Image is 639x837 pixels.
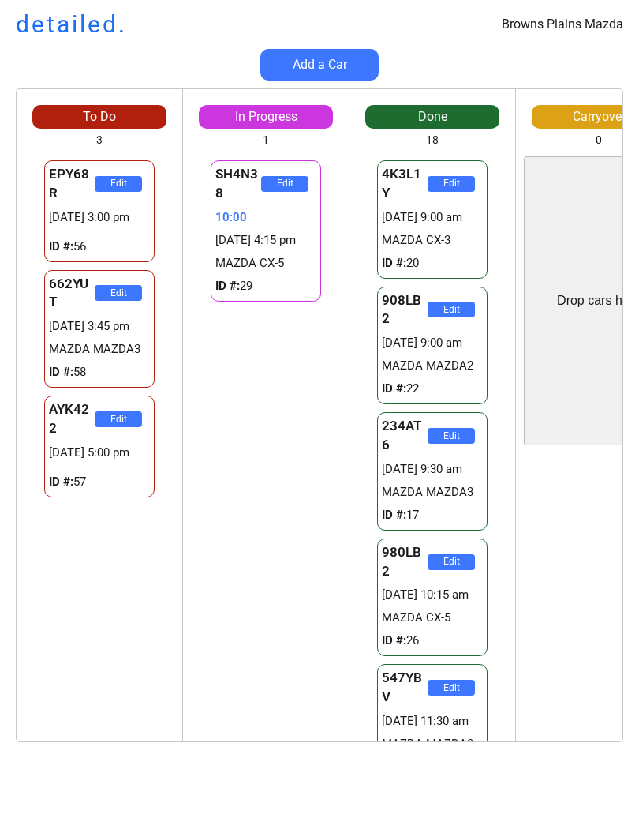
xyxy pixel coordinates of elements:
div: 547YBV [382,669,428,707]
strong: ID #: [49,475,73,489]
div: [DATE] 9:30 am [382,461,483,478]
button: Edit [428,680,475,696]
h1: detailed. [16,8,127,41]
button: Edit [428,176,475,192]
strong: ID #: [215,279,240,293]
div: MAZDA CX-5 [382,610,483,626]
div: 22 [382,381,483,397]
div: [DATE] 9:00 am [382,209,483,226]
div: MAZDA MAZDA3 [49,341,150,358]
div: 3 [96,133,103,148]
div: Browns Plains Mazda [502,16,623,33]
div: 18 [426,133,439,148]
div: 26 [382,632,483,649]
div: [DATE] 11:30 am [382,713,483,730]
div: In Progress [199,108,333,126]
button: Edit [95,176,142,192]
div: AYK422 [49,400,95,438]
div: 17 [382,507,483,524]
div: MAZDA CX-5 [215,255,316,272]
div: 10:00 [215,209,316,226]
button: Edit [428,302,475,317]
div: 56 [49,238,150,255]
div: 980LB2 [382,543,428,581]
strong: ID #: [382,508,406,522]
div: 234AT6 [382,417,428,455]
button: Add a Car [260,49,379,81]
div: Done [365,108,499,126]
button: Edit [428,554,475,570]
div: 20 [382,255,483,272]
div: 29 [215,278,316,295]
div: [DATE] 10:15 am [382,587,483,603]
strong: ID #: [382,256,406,270]
div: MAZDA MAZDA3 [382,736,483,753]
div: 662YUT [49,275,95,313]
div: MAZDA MAZDA2 [382,358,483,374]
div: 908LB2 [382,291,428,329]
div: 4K3L1Y [382,165,428,203]
div: [DATE] 9:00 am [382,335,483,351]
div: MAZDA MAZDA3 [382,484,483,501]
button: Edit [95,411,142,427]
button: Edit [261,176,308,192]
strong: ID #: [49,365,73,379]
div: [DATE] 3:45 pm [49,318,150,335]
div: [DATE] 4:15 pm [215,232,316,249]
div: 57 [49,474,150,490]
div: 58 [49,364,150,381]
div: [DATE] 5:00 pm [49,445,150,461]
div: MAZDA CX-3 [382,232,483,249]
button: Edit [95,285,142,301]
strong: ID #: [382,381,406,396]
div: To Do [32,108,166,126]
strong: ID #: [49,239,73,253]
div: 1 [263,133,269,148]
div: EPY68R [49,165,95,203]
div: [DATE] 3:00 pm [49,209,150,226]
div: SH4N38 [215,165,261,203]
strong: ID #: [382,633,406,647]
div: 0 [596,133,602,148]
button: Edit [428,428,475,444]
